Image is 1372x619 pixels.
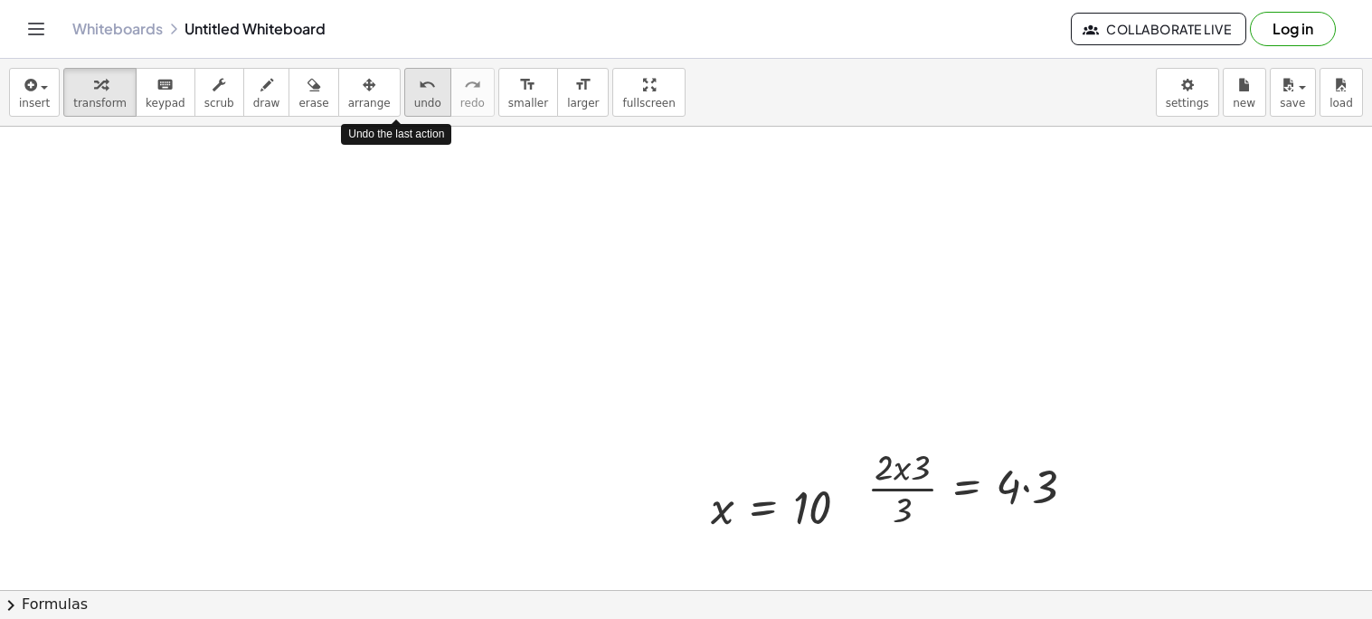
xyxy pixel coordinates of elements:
a: Whiteboards [72,20,163,38]
span: new [1233,97,1255,110]
button: settings [1156,68,1219,117]
button: scrub [194,68,244,117]
span: redo [460,97,485,110]
span: smaller [508,97,548,110]
span: keypad [146,97,185,110]
button: format_sizelarger [557,68,609,117]
button: Toggle navigation [22,14,51,43]
span: arrange [348,97,391,110]
span: fullscreen [622,97,675,110]
span: insert [19,97,50,110]
button: arrange [338,68,401,117]
span: scrub [204,97,234,110]
button: draw [243,68,290,117]
span: settings [1166,97,1209,110]
button: transform [63,68,137,117]
button: insert [9,68,60,117]
i: undo [419,74,436,96]
i: redo [464,74,481,96]
span: undo [414,97,441,110]
span: erase [298,97,328,110]
button: redoredo [450,68,495,117]
button: Collaborate Live [1071,13,1246,45]
span: larger [567,97,599,110]
span: save [1280,97,1305,110]
div: Undo the last action [341,124,451,145]
button: load [1320,68,1363,117]
button: undoundo [404,68,451,117]
span: transform [73,97,127,110]
i: format_size [574,74,591,96]
button: new [1223,68,1266,117]
span: load [1329,97,1353,110]
i: format_size [519,74,536,96]
button: erase [289,68,338,117]
button: fullscreen [612,68,685,117]
span: draw [253,97,280,110]
button: save [1270,68,1316,117]
i: keyboard [156,74,174,96]
button: Log in [1250,12,1336,46]
button: keyboardkeypad [136,68,195,117]
button: format_sizesmaller [498,68,558,117]
span: Collaborate Live [1086,21,1231,37]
